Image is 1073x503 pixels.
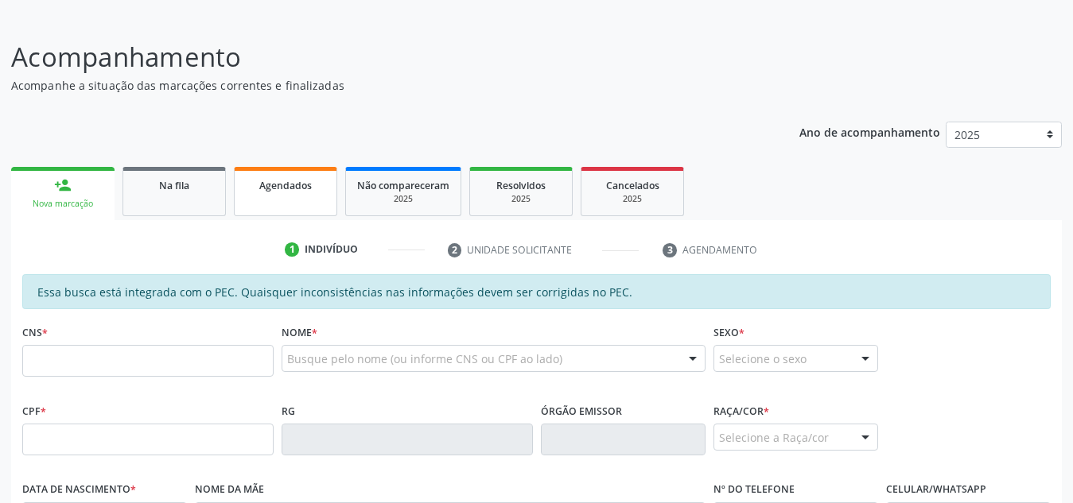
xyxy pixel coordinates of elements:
label: Data de nascimento [22,478,136,502]
span: Cancelados [606,179,659,192]
div: 2025 [593,193,672,205]
p: Ano de acompanhamento [799,122,940,141]
span: Selecione a Raça/cor [719,429,829,446]
div: Nova marcação [22,198,103,210]
label: Nome [282,320,317,345]
span: Selecione o sexo [719,350,807,367]
label: Raça/cor [713,399,769,424]
div: Indivíduo [305,242,358,257]
label: Sexo [713,320,744,345]
span: Busque pelo nome (ou informe CNS ou CPF ao lado) [287,350,562,367]
label: CNS [22,320,48,345]
p: Acompanhe a situação das marcações correntes e finalizadas [11,77,747,94]
div: Essa busca está integrada com o PEC. Quaisquer inconsistências nas informações devem ser corrigid... [22,274,1051,309]
label: Nº do Telefone [713,478,795,502]
div: person_add [54,176,72,194]
div: 2025 [357,193,449,205]
label: Celular/WhatsApp [886,478,986,502]
label: Nome da mãe [195,478,264,502]
span: Resolvidos [496,179,546,192]
div: 2025 [481,193,561,205]
label: RG [282,399,295,424]
span: Não compareceram [357,179,449,192]
span: Agendados [259,179,312,192]
div: 1 [285,242,299,257]
label: Órgão emissor [541,399,622,424]
span: Na fila [159,179,189,192]
p: Acompanhamento [11,37,747,77]
label: CPF [22,399,46,424]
